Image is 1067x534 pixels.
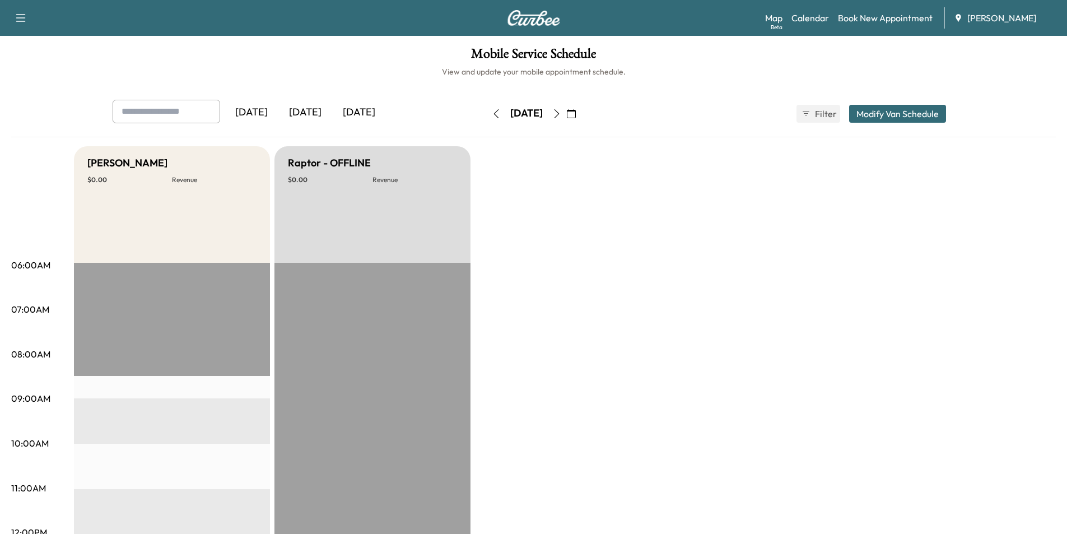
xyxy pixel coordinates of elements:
[11,258,50,272] p: 06:00AM
[11,437,49,450] p: 10:00AM
[791,11,829,25] a: Calendar
[849,105,946,123] button: Modify Van Schedule
[815,107,835,120] span: Filter
[11,47,1056,66] h1: Mobile Service Schedule
[172,175,257,184] p: Revenue
[771,23,782,31] div: Beta
[11,481,46,495] p: 11:00AM
[332,100,386,126] div: [DATE]
[765,11,782,25] a: MapBeta
[507,10,561,26] img: Curbee Logo
[11,347,50,361] p: 08:00AM
[225,100,278,126] div: [DATE]
[838,11,933,25] a: Book New Appointment
[278,100,332,126] div: [DATE]
[288,155,371,171] h5: Raptor - OFFLINE
[11,66,1056,77] h6: View and update your mobile appointment schedule.
[87,175,172,184] p: $ 0.00
[11,392,50,405] p: 09:00AM
[11,303,49,316] p: 07:00AM
[288,175,372,184] p: $ 0.00
[510,106,543,120] div: [DATE]
[967,11,1036,25] span: [PERSON_NAME]
[796,105,840,123] button: Filter
[372,175,457,184] p: Revenue
[87,155,167,171] h5: [PERSON_NAME]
